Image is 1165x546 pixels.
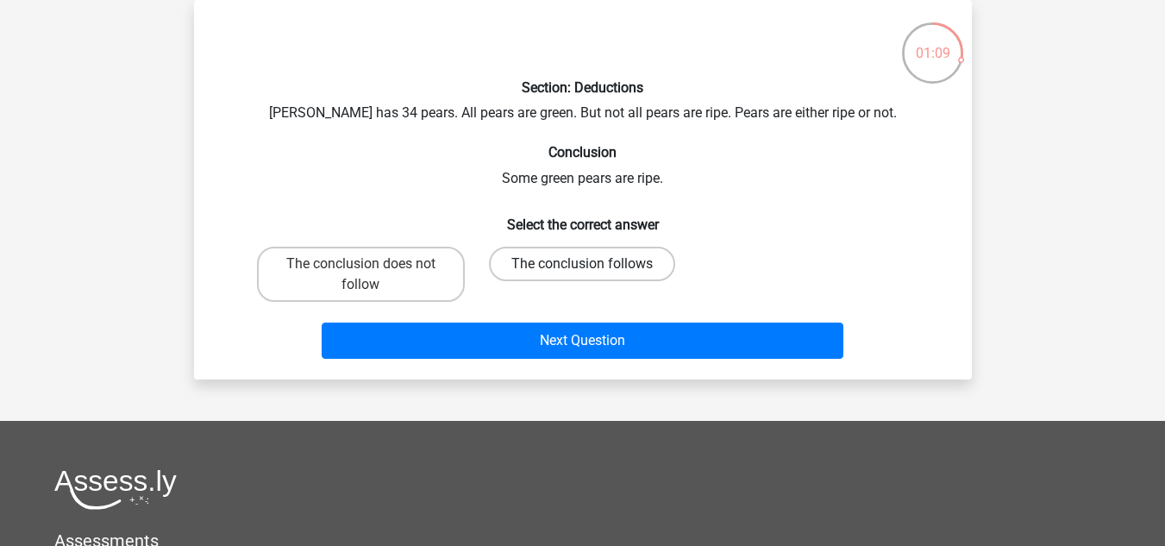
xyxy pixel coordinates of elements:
img: Assessly logo [54,469,177,510]
button: Next Question [322,323,843,359]
h6: Section: Deductions [222,79,944,96]
label: The conclusion follows [489,247,675,281]
label: The conclusion does not follow [257,247,465,302]
h6: Select the correct answer [222,203,944,233]
div: 01:09 [900,21,965,64]
h6: Conclusion [222,144,944,160]
div: [PERSON_NAME] has 34 pears. All pears are green. But not all pears are ripe. Pears are either rip... [201,14,965,366]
